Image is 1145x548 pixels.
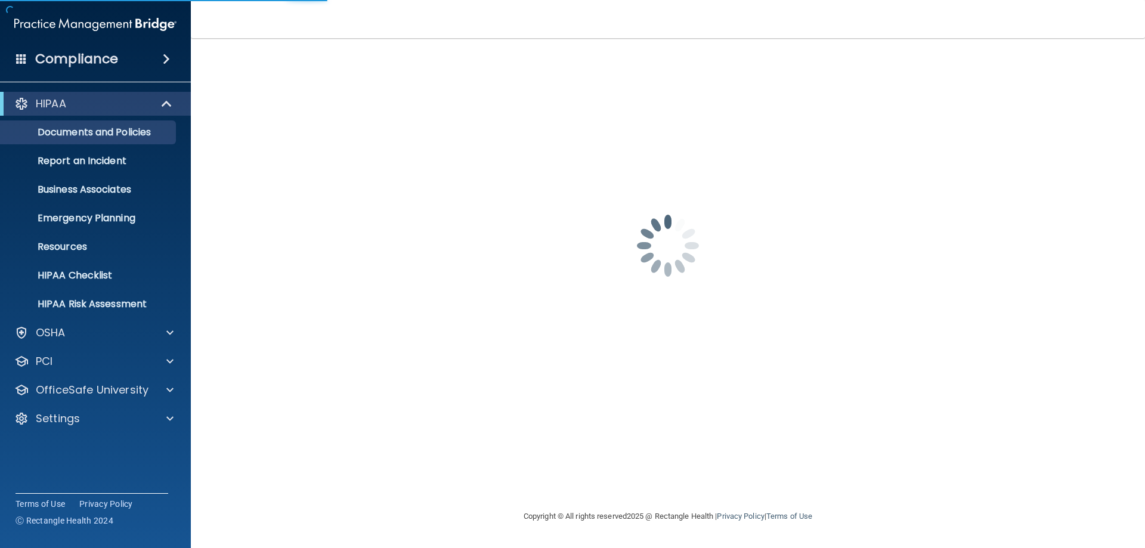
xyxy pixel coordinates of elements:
[8,184,171,196] p: Business Associates
[16,515,113,527] span: Ⓒ Rectangle Health 2024
[766,512,812,521] a: Terms of Use
[14,97,173,111] a: HIPAA
[36,97,66,111] p: HIPAA
[8,212,171,224] p: Emergency Planning
[14,411,174,426] a: Settings
[14,354,174,369] a: PCI
[36,411,80,426] p: Settings
[36,383,148,397] p: OfficeSafe University
[8,155,171,167] p: Report an Incident
[36,326,66,340] p: OSHA
[36,354,52,369] p: PCI
[450,497,886,535] div: Copyright © All rights reserved 2025 @ Rectangle Health | |
[8,126,171,138] p: Documents and Policies
[939,463,1131,511] iframe: Drift Widget Chat Controller
[717,512,764,521] a: Privacy Policy
[8,241,171,253] p: Resources
[8,270,171,281] p: HIPAA Checklist
[79,498,133,510] a: Privacy Policy
[14,13,177,36] img: PMB logo
[608,186,728,305] img: spinner.e123f6fc.gif
[8,298,171,310] p: HIPAA Risk Assessment
[14,326,174,340] a: OSHA
[35,51,118,67] h4: Compliance
[16,498,65,510] a: Terms of Use
[14,383,174,397] a: OfficeSafe University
